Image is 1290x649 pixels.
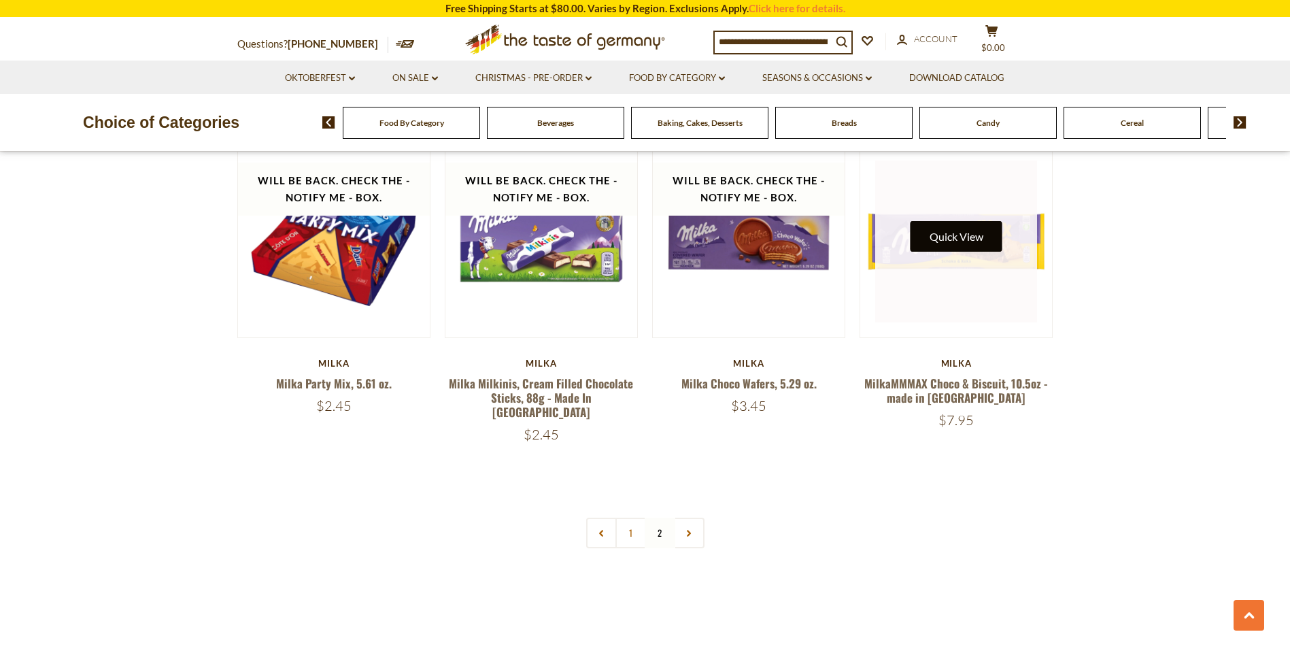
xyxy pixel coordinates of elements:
a: On Sale [392,71,438,86]
a: Oktoberfest [285,71,355,86]
span: Account [914,33,957,44]
a: Breads [832,118,857,128]
a: Milka Choco Wafers, 5.29 oz. [681,375,817,392]
div: Milka [860,358,1053,369]
a: Click here for details. [749,2,845,14]
img: Milka [238,146,430,338]
button: $0.00 [972,24,1013,59]
span: $3.45 [731,397,766,414]
a: Candy [977,118,1000,128]
a: Download Catalog [909,71,1004,86]
a: Baking, Cakes, Desserts [658,118,743,128]
a: [PHONE_NUMBER] [288,37,378,50]
div: Milka [445,358,639,369]
img: Milka [445,146,638,338]
div: Milka [237,358,431,369]
img: previous arrow [322,116,335,129]
div: Milka [652,358,846,369]
span: $7.95 [938,412,974,429]
img: next arrow [1234,116,1246,129]
a: Account [897,32,957,47]
a: Milka Milkinis, Cream Filled Chocolate Sticks, 88g - Made In [GEOGRAPHIC_DATA] [449,375,633,421]
button: Quick View [911,221,1002,252]
a: Food By Category [379,118,444,128]
a: Milka Party Mix, 5.61 oz. [276,375,392,392]
a: Cereal [1121,118,1144,128]
a: 1 [615,518,646,548]
img: Milka [653,146,845,338]
a: Christmas - PRE-ORDER [475,71,592,86]
span: $2.45 [316,397,352,414]
a: Seasons & Occasions [762,71,872,86]
a: Beverages [537,118,574,128]
a: MilkaMMMAX Choco & Biscuit, 10.5oz - made in [GEOGRAPHIC_DATA] [864,375,1048,406]
a: Food By Category [629,71,725,86]
span: $0.00 [981,42,1005,53]
p: Questions? [237,35,388,53]
span: $2.45 [524,426,559,443]
img: MilkaMMMAX [860,146,1053,338]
